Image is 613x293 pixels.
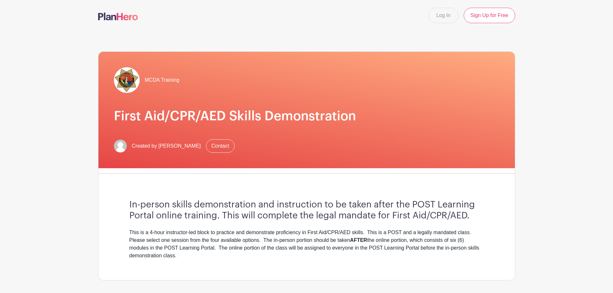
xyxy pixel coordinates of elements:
[114,140,127,152] img: default-ce2991bfa6775e67f084385cd625a349d9dcbb7a52a09fb2fda1e96e2d18dcdb.png
[114,67,140,93] img: DA%20Logo.png
[129,229,484,260] div: This is a 4-hour instructor-led block to practice and demonstrate proficiency in First Aid/CPR/AE...
[114,108,499,124] h1: First Aid/CPR/AED Skills Demonstration
[428,8,459,23] a: Log In
[145,76,180,84] span: MCDA Training
[206,139,235,153] a: Contact
[464,8,515,23] a: Sign Up for Free
[98,13,138,20] img: logo-507f7623f17ff9eddc593b1ce0a138ce2505c220e1c5a4e2b4648c50719b7d32.svg
[129,199,484,221] h3: In-person skills demonstration and instruction to be taken after the POST Learning Portal online ...
[132,142,201,150] span: Created by [PERSON_NAME]
[350,237,367,243] strong: AFTER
